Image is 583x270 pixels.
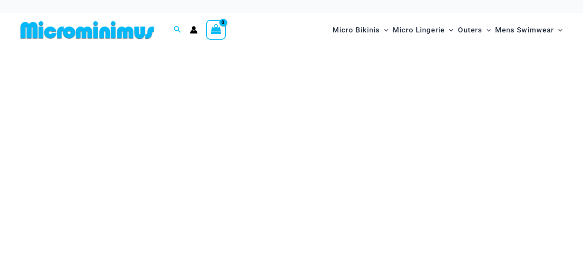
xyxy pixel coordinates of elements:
[329,16,566,44] nav: Site Navigation
[190,26,198,34] a: Account icon link
[493,17,565,43] a: Mens SwimwearMenu ToggleMenu Toggle
[330,17,391,43] a: Micro BikinisMenu ToggleMenu Toggle
[554,19,563,41] span: Menu Toggle
[17,20,157,40] img: MM SHOP LOGO FLAT
[456,17,493,43] a: OutersMenu ToggleMenu Toggle
[393,19,445,41] span: Micro Lingerie
[206,20,226,40] a: View Shopping Cart, empty
[380,19,388,41] span: Menu Toggle
[445,19,453,41] span: Menu Toggle
[482,19,491,41] span: Menu Toggle
[391,17,455,43] a: Micro LingerieMenu ToggleMenu Toggle
[174,25,181,35] a: Search icon link
[332,19,380,41] span: Micro Bikinis
[458,19,482,41] span: Outers
[495,19,554,41] span: Mens Swimwear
